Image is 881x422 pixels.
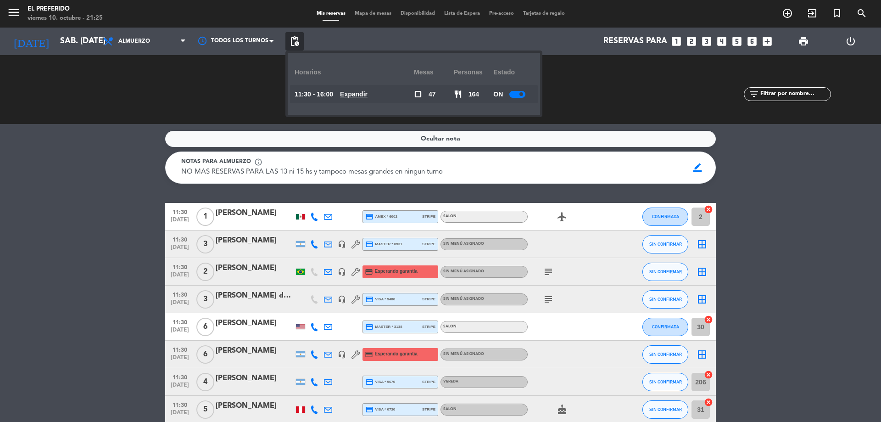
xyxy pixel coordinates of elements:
[181,158,251,167] span: Notas para almuerzo
[642,235,688,253] button: SIN CONFIRMAR
[701,35,713,47] i: looks_3
[652,214,679,219] span: CONFIRMADA
[543,294,554,305] i: subject
[827,28,874,55] div: LOG OUT
[845,36,856,47] i: power_settings_new
[422,241,435,247] span: stripe
[168,410,191,420] span: [DATE]
[519,11,569,16] span: Tarjetas de regalo
[168,217,191,227] span: [DATE]
[365,323,402,331] span: master * 3138
[375,350,418,358] span: Esperando garantía
[295,60,414,85] div: Horarios
[807,8,818,19] i: exit_to_app
[443,325,457,328] span: SALON
[168,316,191,327] span: 11:30
[365,350,373,359] i: credit_card
[493,60,533,85] div: Estado
[365,405,374,414] i: credit_card
[704,205,713,214] i: cancel
[649,269,682,274] span: SIN CONFIRMAR
[196,345,214,364] span: 6
[414,90,422,98] span: check_box_outline_blank
[704,398,713,407] i: cancel
[443,407,457,411] span: SALON
[216,207,294,219] div: [PERSON_NAME]
[649,407,682,412] span: SIN CONFIRMAR
[365,213,374,221] i: credit_card
[493,89,503,100] span: ON
[289,36,300,47] span: pending_actions
[689,159,707,176] span: border_color
[557,404,568,415] i: cake
[168,371,191,382] span: 11:30
[422,379,435,385] span: stripe
[181,169,443,175] span: NO MAS RESERVAS PARA LAS 13 ni 15 hs y tampoco mesas grandes en ningun turno
[856,8,867,19] i: search
[365,295,395,304] span: visa * 9480
[216,235,294,247] div: [PERSON_NAME]
[421,134,460,144] span: Ocultar nota
[831,8,842,19] i: turned_in_not
[649,242,682,247] span: SIN CONFIRMAR
[557,211,568,222] i: airplanemode_active
[429,89,436,100] span: 47
[704,370,713,379] i: cancel
[652,324,679,329] span: CONFIRMADA
[338,350,346,359] i: headset_mic
[338,295,346,304] i: headset_mic
[312,11,350,16] span: Mis reservas
[443,380,458,383] span: VEREDA
[649,352,682,357] span: SIN CONFIRMAR
[642,373,688,391] button: SIN CONFIRMAR
[196,208,214,226] span: 1
[454,60,494,85] div: personas
[28,14,103,23] div: viernes 10. octubre - 21:25
[670,35,682,47] i: looks_one
[168,327,191,338] span: [DATE]
[798,36,809,47] span: print
[254,158,262,166] span: info_outline
[216,290,294,302] div: [PERSON_NAME] doa [PERSON_NAME]
[759,89,831,99] input: Filtrar por nombre...
[168,272,191,282] span: [DATE]
[704,315,713,324] i: cancel
[697,349,708,360] i: border_all
[196,400,214,419] span: 5
[365,323,374,331] i: credit_card
[365,378,374,386] i: credit_card
[168,289,191,299] span: 11:30
[216,400,294,412] div: [PERSON_NAME]
[216,317,294,329] div: [PERSON_NAME]
[642,318,688,336] button: CONFIRMADA
[731,35,743,47] i: looks_5
[422,296,435,302] span: stripe
[196,235,214,253] span: 3
[748,89,759,100] i: filter_list
[422,324,435,330] span: stripe
[196,263,214,281] span: 2
[168,234,191,244] span: 11:30
[168,299,191,310] span: [DATE]
[782,8,793,19] i: add_circle_outline
[468,89,479,100] span: 164
[443,214,457,218] span: SALON
[168,244,191,255] span: [DATE]
[338,240,346,248] i: headset_mic
[443,242,484,246] span: Sin menú asignado
[642,263,688,281] button: SIN CONFIRMAR
[196,373,214,391] span: 4
[168,399,191,410] span: 11:30
[443,352,484,356] span: Sin menú asignado
[168,206,191,217] span: 11:30
[396,11,440,16] span: Disponibilidad
[365,405,395,414] span: visa * 0730
[440,11,485,16] span: Lista de Espera
[649,297,682,302] span: SIN CONFIRMAR
[365,268,373,276] i: credit_card
[216,345,294,357] div: [PERSON_NAME]
[642,290,688,309] button: SIN CONFIRMAR
[216,262,294,274] div: [PERSON_NAME]
[340,90,368,98] u: Expandir
[365,213,397,221] span: amex * 6002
